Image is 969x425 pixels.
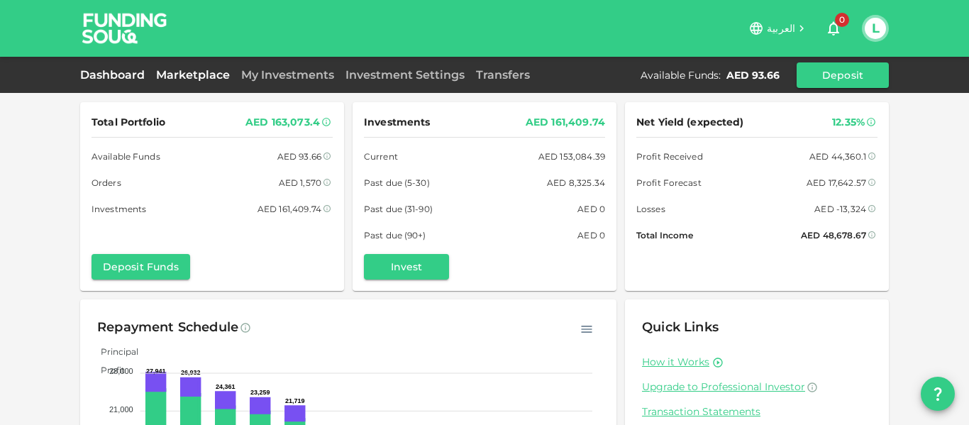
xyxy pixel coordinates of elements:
[726,68,780,82] div: AED 93.66
[92,254,190,280] button: Deposit Funds
[92,202,146,216] span: Investments
[92,114,165,131] span: Total Portfolio
[801,228,866,243] div: AED 48,678.67
[109,405,133,414] tspan: 21,000
[245,114,320,131] div: AED 163,073.4
[526,114,605,131] div: AED 161,409.74
[90,346,138,357] span: Principal
[364,228,426,243] span: Past due (90+)
[835,13,849,27] span: 0
[92,175,121,190] span: Orders
[641,68,721,82] div: Available Funds :
[364,149,398,164] span: Current
[865,18,886,39] button: L
[364,175,430,190] span: Past due (5-30)
[109,367,133,375] tspan: 28,000
[277,149,321,164] div: AED 93.66
[642,355,709,369] a: How it Works
[636,149,703,164] span: Profit Received
[767,22,795,35] span: العربية
[636,202,665,216] span: Losses
[547,175,605,190] div: AED 8,325.34
[636,228,693,243] span: Total Income
[92,149,160,164] span: Available Funds
[636,175,702,190] span: Profit Forecast
[90,365,125,375] span: Profit
[470,68,536,82] a: Transfers
[921,377,955,411] button: question
[814,202,866,216] div: AED -13,324
[258,202,321,216] div: AED 161,409.74
[97,316,238,339] div: Repayment Schedule
[797,62,889,88] button: Deposit
[538,149,605,164] div: AED 153,084.39
[819,14,848,43] button: 0
[809,149,866,164] div: AED 44,360.1
[340,68,470,82] a: Investment Settings
[636,114,744,131] span: Net Yield (expected)
[577,202,605,216] div: AED 0
[279,175,321,190] div: AED 1,570
[364,202,433,216] span: Past due (31-90)
[364,114,430,131] span: Investments
[642,319,719,335] span: Quick Links
[832,114,865,131] div: 12.35%
[80,68,150,82] a: Dashboard
[642,405,872,419] a: Transaction Statements
[807,175,866,190] div: AED 17,642.57
[642,380,805,393] span: Upgrade to Professional Investor
[150,68,236,82] a: Marketplace
[642,380,872,394] a: Upgrade to Professional Investor
[236,68,340,82] a: My Investments
[577,228,605,243] div: AED 0
[364,254,449,280] button: Invest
